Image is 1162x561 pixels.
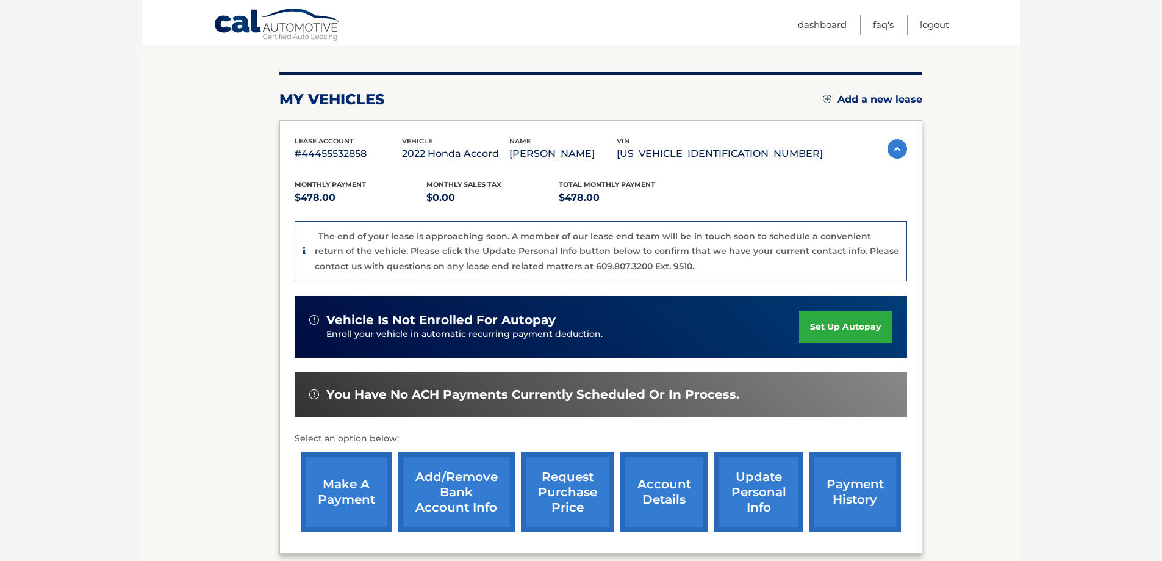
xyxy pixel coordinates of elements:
a: make a payment [301,452,392,532]
span: name [509,137,531,145]
p: [PERSON_NAME] [509,145,617,162]
span: You have no ACH payments currently scheduled or in process. [326,387,739,402]
img: alert-white.svg [309,389,319,399]
a: update personal info [714,452,803,532]
p: The end of your lease is approaching soon. A member of our lease end team will be in touch soon t... [315,231,899,272]
span: Monthly Payment [295,180,366,189]
h2: my vehicles [279,90,385,109]
p: 2022 Honda Accord [402,145,509,162]
img: add.svg [823,95,831,103]
a: payment history [809,452,901,532]
a: Dashboard [798,15,847,35]
span: Monthly sales Tax [426,180,501,189]
a: Logout [920,15,949,35]
img: accordion-active.svg [888,139,907,159]
a: account details [620,452,708,532]
p: #44455532858 [295,145,402,162]
p: $0.00 [426,189,559,206]
a: Add a new lease [823,93,922,106]
span: Total Monthly Payment [559,180,655,189]
span: vin [617,137,629,145]
p: Select an option below: [295,432,907,446]
a: set up autopay [799,311,892,343]
span: lease account [295,137,354,145]
span: vehicle is not enrolled for autopay [326,313,556,328]
a: FAQ's [873,15,894,35]
p: [US_VEHICLE_IDENTIFICATION_NUMBER] [617,145,823,162]
a: request purchase price [521,452,614,532]
a: Add/Remove bank account info [398,452,515,532]
img: alert-white.svg [309,315,319,325]
p: Enroll your vehicle in automatic recurring payment deduction. [326,328,800,341]
p: $478.00 [295,189,427,206]
a: Cal Automotive [213,8,342,43]
span: vehicle [402,137,432,145]
p: $478.00 [559,189,691,206]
